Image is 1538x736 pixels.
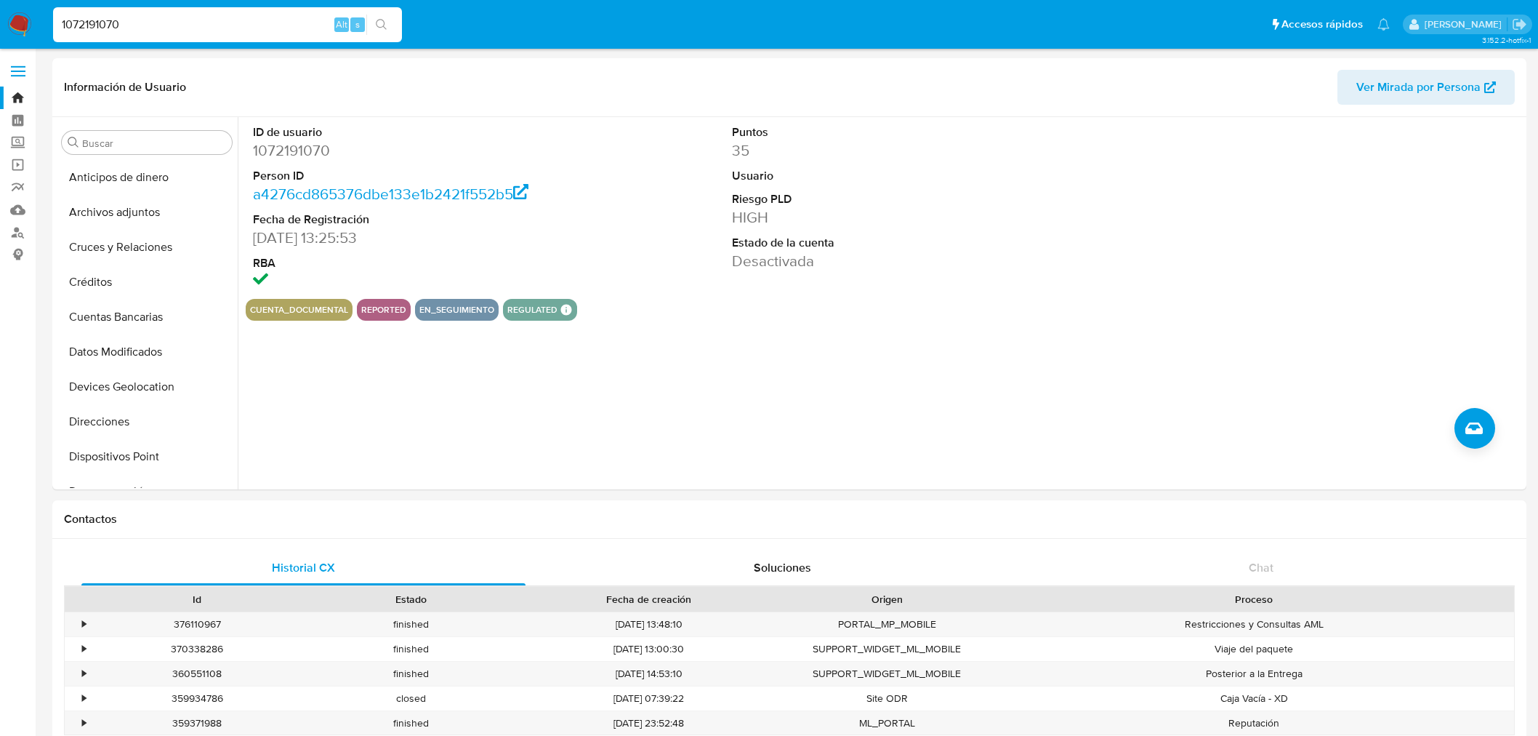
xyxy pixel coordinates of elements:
div: • [82,617,86,631]
input: Buscar [82,137,226,150]
button: Créditos [56,265,238,300]
dd: 1072191070 [253,140,557,161]
div: finished [304,612,518,636]
div: 376110967 [100,617,294,631]
button: Ver Mirada por Persona [1337,70,1515,105]
div: SUPPORT_WIDGET_ML_MOBILE [780,637,994,661]
button: Anticipos de dinero [56,160,238,195]
span: s [355,17,360,31]
div: 359371988 [90,711,304,735]
div: [DATE] 13:00:30 [518,637,780,661]
dd: Desactivada [732,251,1036,271]
a: Notificaciones [1377,18,1390,31]
a: a4276cd865376dbe133e1b2421f552b5 [253,183,528,204]
dt: Person ID [253,168,557,184]
dd: 35 [732,140,1036,161]
span: Accesos rápidos [1281,17,1363,32]
div: Site ODR [780,687,994,711]
span: Soluciones [754,559,811,576]
div: closed [304,687,518,711]
div: [DATE] 14:53:10 [518,662,780,686]
div: • [82,692,86,705]
div: [DATE] 23:52:48 [518,711,780,735]
div: [DATE] 07:39:22 [518,687,780,711]
button: regulated [507,307,557,313]
div: Restricciones y Consultas AML [994,612,1514,636]
div: Estado [314,592,507,607]
a: Salir [1512,17,1527,32]
div: finished [304,637,518,661]
div: finished [304,711,518,735]
div: SUPPORT_WIDGET_ML_MOBILE [780,662,994,686]
div: Proceso [1004,592,1504,607]
dd: [DATE] 13:25:53 [253,228,557,248]
div: 360551108 [90,662,304,686]
dt: ID de usuario [253,124,557,140]
div: • [82,642,86,656]
div: Fecha de creación [528,592,770,607]
div: finished [304,662,518,686]
dt: Estado de la cuenta [732,235,1036,251]
div: Origen [790,592,983,607]
button: en_seguimiento [419,307,494,313]
button: Cuentas Bancarias [56,300,238,335]
button: Cruces y Relaciones [56,230,238,265]
div: • [82,667,86,681]
dt: Fecha de Registración [253,212,557,228]
span: Historial CX [272,559,335,576]
button: Datos Modificados [56,335,238,369]
span: Chat [1249,559,1273,576]
h1: Contactos [64,512,1515,527]
dt: RBA [253,255,557,271]
dt: Usuario [732,168,1036,184]
button: Direcciones [56,404,238,439]
dt: Riesgo PLD [732,191,1036,207]
button: Buscar [68,137,79,148]
div: Posterior a la Entrega [994,662,1514,686]
span: Ver Mirada por Persona [1356,70,1481,105]
button: Documentación [56,474,238,509]
h1: Información de Usuario [64,80,186,95]
div: Viaje del paquete [994,637,1514,661]
dd: HIGH [732,207,1036,228]
dt: Puntos [732,124,1036,140]
button: Devices Geolocation [56,369,238,404]
button: cuenta_documental [250,307,348,313]
div: Reputación [994,711,1514,735]
span: Alt [336,17,347,31]
button: Dispositivos Point [56,439,238,474]
div: • [82,716,86,730]
button: reported [361,307,406,313]
button: search-icon [366,15,396,35]
div: 370338286 [90,637,304,661]
div: 359934786 [90,687,304,711]
div: Id [100,592,294,607]
button: Archivos adjuntos [56,195,238,230]
input: Buscar usuario o caso... [53,15,402,34]
div: [DATE] 13:48:10 [518,612,780,636]
div: ML_PORTAL [780,711,994,735]
p: gregorio.negri@mercadolibre.com [1425,17,1507,31]
div: PORTAL_MP_MOBILE [780,612,994,636]
div: Caja Vacía - XD [994,687,1514,711]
